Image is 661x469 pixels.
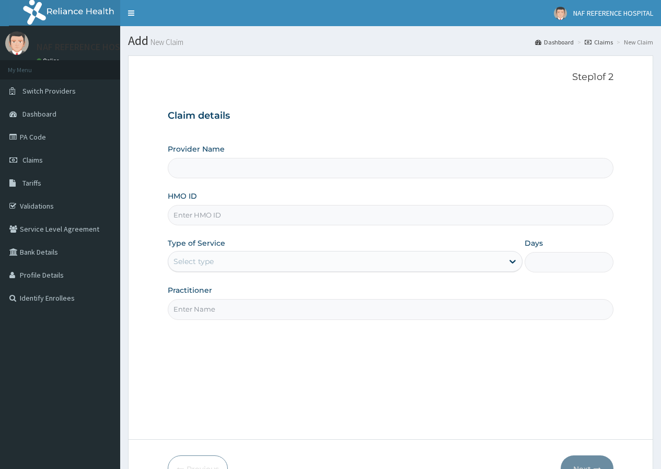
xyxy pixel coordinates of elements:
span: Tariffs [22,178,41,188]
label: Practitioner [168,285,212,295]
p: Step 1 of 2 [168,72,613,83]
span: NAF REFERENCE HOSPITAL [573,8,653,18]
label: Days [525,238,543,248]
label: Provider Name [168,144,225,154]
input: Enter Name [168,299,613,319]
span: Dashboard [22,109,56,119]
h1: Add [128,34,653,48]
label: Type of Service [168,238,225,248]
h3: Claim details [168,110,613,122]
div: Select type [173,256,214,267]
img: User Image [5,31,29,55]
p: NAF REFERENCE HOSPITAL [37,42,143,52]
small: New Claim [148,38,183,46]
span: Claims [22,155,43,165]
label: HMO ID [168,191,197,201]
a: Online [37,57,62,64]
li: New Claim [614,38,653,47]
span: Switch Providers [22,86,76,96]
a: Dashboard [535,38,574,47]
img: User Image [554,7,567,20]
input: Enter HMO ID [168,205,613,225]
a: Claims [585,38,613,47]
